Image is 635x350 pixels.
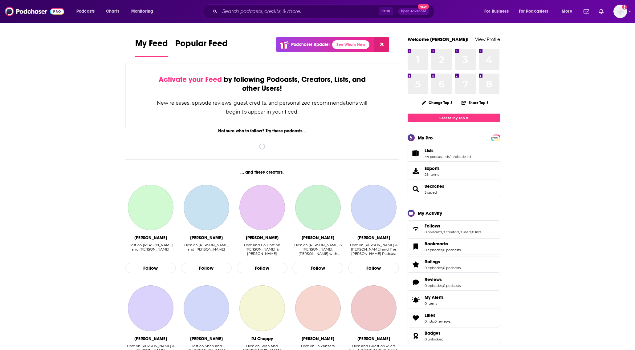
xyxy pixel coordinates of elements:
a: 44 podcast lists [425,155,450,159]
img: Podchaser - Follow, Share and Rate Podcasts [5,6,64,17]
span: , [442,266,443,270]
button: Follow [237,263,287,273]
a: Show notifications dropdown [581,6,592,17]
div: Jeff Blair [302,235,334,240]
span: Reviews [425,277,442,282]
a: 0 podcasts [443,248,461,252]
a: PRO [492,135,499,140]
span: For Business [484,7,509,16]
button: open menu [72,6,103,16]
span: My Feed [135,38,168,52]
span: Ratings [408,256,500,273]
span: Open Advanced [401,10,426,13]
a: 0 episodes [425,284,442,288]
div: Rich Keefe [134,235,167,240]
button: Open AdvancedNew [398,8,429,15]
div: Host on [PERSON_NAME] and [PERSON_NAME] [125,243,176,251]
span: , [442,284,443,288]
a: Dale Arnold [184,185,229,230]
a: Shan Shariff [184,285,229,331]
svg: Add a profile image [622,5,627,10]
a: 0 users [460,230,471,234]
span: 0 items [425,301,444,306]
button: Show profile menu [613,5,627,18]
div: Dale Arnold [190,235,223,240]
span: Searches [408,181,500,197]
span: , [434,319,434,324]
a: Welcome [PERSON_NAME]! [408,36,469,42]
button: Follow [181,263,232,273]
span: For Podcasters [519,7,548,16]
span: , [442,248,443,252]
div: Kevin Barker [246,235,279,240]
button: open menu [557,6,580,16]
div: My Activity [418,210,442,216]
span: Follows [408,220,500,237]
span: Exports [410,167,422,175]
a: My Alerts [408,292,500,308]
span: , [450,155,450,159]
button: Follow [348,263,399,273]
button: Follow [292,263,343,273]
span: Likes [425,312,435,318]
a: Giuseppe Cruciani [295,285,341,331]
span: Exports [425,166,440,171]
span: Reviews [408,274,500,291]
a: Lists [410,149,422,158]
span: Monitoring [131,7,153,16]
a: Bookmarks [425,241,461,247]
div: Host on [PERSON_NAME] & [PERSON_NAME], [PERSON_NAME] with [PERSON_NAME] & [PERSON_NAME], [PERSON_... [292,243,343,256]
a: Kevin Barker [239,185,285,230]
span: Activate your Feed [159,75,222,84]
div: Host on [PERSON_NAME] and [PERSON_NAME] [181,243,232,251]
a: Jeff Blair [295,185,341,230]
a: Popular Feed [175,38,228,57]
div: Tiki Barber [357,235,390,240]
a: Brandon Tierney [128,285,173,331]
span: Badges [425,330,441,336]
div: Host on Jones and Keefe [181,243,232,256]
span: Podcasts [76,7,95,16]
a: 0 unlocked [425,337,443,341]
a: Likes [425,312,450,318]
a: Follows [425,223,481,229]
button: Share Top 8 [461,97,489,109]
span: Logged in as ereardon [613,5,627,18]
div: Brandon Tierney [134,336,167,341]
a: See What's New [332,40,369,49]
a: Jennifer Lee Chan [351,285,397,331]
span: Popular Feed [175,38,228,52]
a: Reviews [410,278,422,287]
a: Create My Top 8 [408,114,500,122]
a: 0 episodes [425,266,442,270]
span: Follows [425,223,440,229]
a: Badges [425,330,443,336]
div: Jennifer Lee Chan [357,336,390,341]
div: Host on La Zanzara [301,344,335,348]
a: Lists [425,148,471,153]
input: Search podcasts, credits, & more... [220,6,379,16]
span: New [418,4,429,10]
a: 0 episodes [425,248,442,252]
a: Exports [408,163,500,179]
a: RJ Choppy [239,285,285,331]
span: My Alerts [425,295,444,300]
a: 0 podcasts [443,284,461,288]
a: Ratings [425,259,461,264]
button: open menu [515,6,557,16]
div: Host on Jones and Keefe [125,243,176,256]
span: Bookmarks [425,241,448,247]
a: Searches [410,185,422,193]
a: View Profile [475,36,500,42]
a: Reviews [425,277,461,282]
div: Shan Shariff [190,336,223,341]
span: Ctrl K [379,7,393,15]
a: Rich Keefe [128,185,173,230]
a: 0 reviews [434,319,450,324]
div: New releases, episode reviews, guest credits, and personalized recommendations will begin to appe... [157,99,368,116]
a: Show notifications dropdown [596,6,606,17]
span: Searches [425,183,444,189]
span: My Alerts [410,296,422,304]
span: Lists [408,145,500,162]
